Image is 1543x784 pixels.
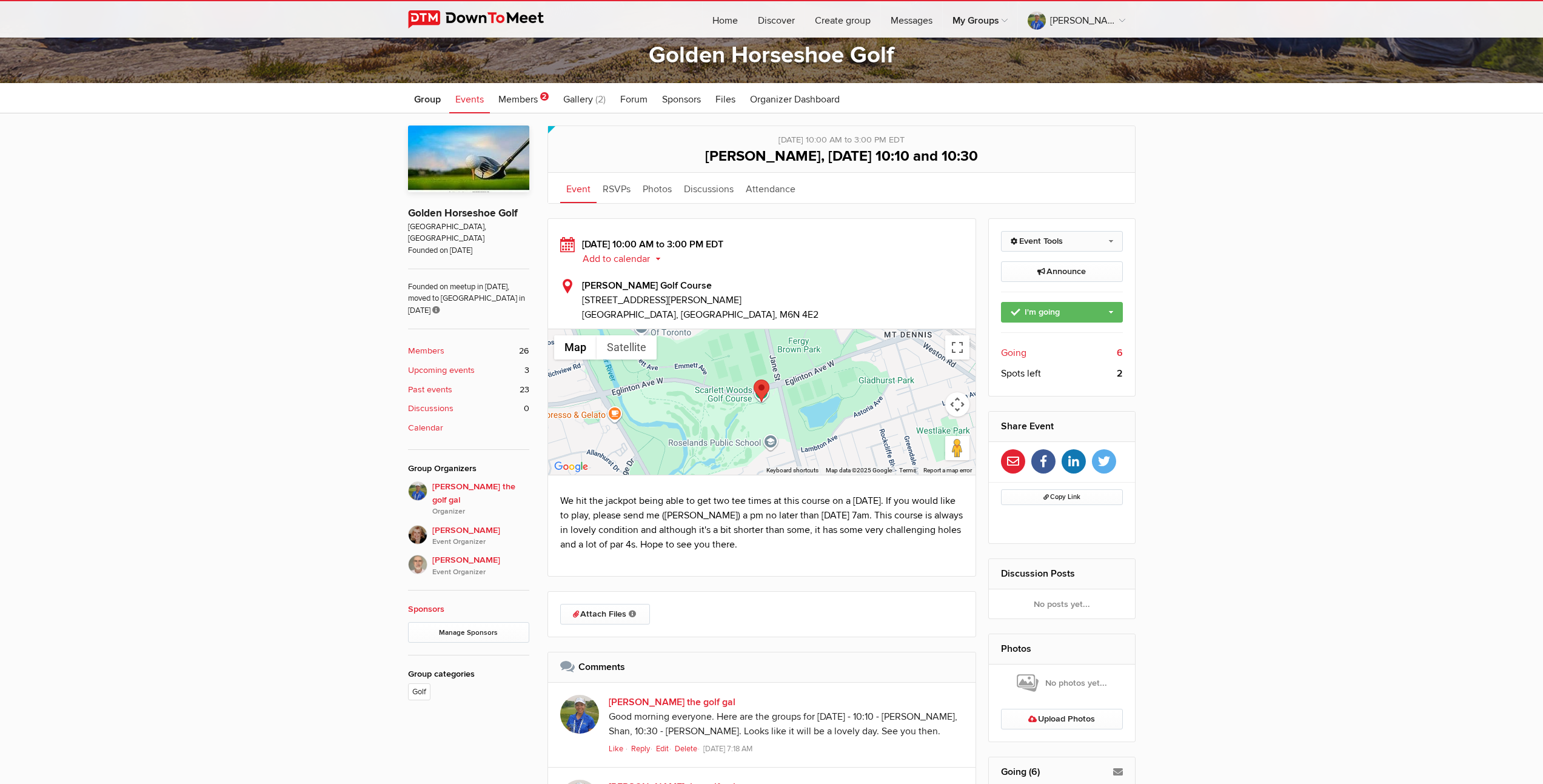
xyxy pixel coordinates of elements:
span: 0 [524,402,529,415]
a: Attach Files [560,604,650,625]
span: Going [1001,346,1026,360]
img: Golden Horseshoe Golf [408,126,529,192]
a: Terms (opens in new tab) [899,467,916,474]
button: Map camera controls [945,392,969,417]
span: 23 [520,383,529,397]
a: Sponsors [656,83,707,113]
span: Copy Link [1043,493,1080,501]
a: Announce [1001,261,1123,282]
b: 2 [1117,366,1123,381]
a: Event [560,173,597,203]
i: Organizer [432,506,529,517]
a: Edit [656,744,673,754]
b: [PERSON_NAME] Golf Course [582,280,712,292]
b: 6 [1117,346,1123,360]
b: Upcoming events [408,364,475,377]
a: Forum [614,83,654,113]
span: (2) [595,93,606,106]
span: Forum [620,93,648,106]
button: Show satellite imagery [597,335,657,360]
a: Organizer Dashboard [744,83,846,113]
a: My Groups [943,1,1017,38]
a: Attendance [740,173,802,203]
a: Discover [748,1,805,38]
a: Manage Sponsors [408,622,529,643]
span: Gallery [563,93,593,106]
button: Copy Link [1001,489,1123,505]
span: [GEOGRAPHIC_DATA], [GEOGRAPHIC_DATA] [408,221,529,245]
img: Caroline Nesbitt [408,525,427,544]
span: Announce [1037,266,1086,276]
span: Founded on [DATE] [408,245,529,256]
span: [PERSON_NAME], [DATE] 10:10 and 10:30 [705,147,978,165]
a: [PERSON_NAME]Event Organizer [408,518,529,548]
a: Files [709,83,741,113]
span: Founded on meetup in [DATE], moved to [GEOGRAPHIC_DATA] in [DATE] [408,269,529,317]
a: Home [703,1,748,38]
button: Keyboard shortcuts [766,466,818,475]
a: RSVPs [597,173,637,203]
a: [PERSON_NAME] the golf gal [1018,1,1135,38]
span: Spots left [1001,366,1041,381]
img: Beth the golf gal [560,695,599,734]
span: No photos yet... [1017,673,1107,694]
p: We hit the jackpot being able to get two tee times at this course on a [DATE]. If you would like ... [560,494,964,552]
a: Report a map error [923,467,972,474]
div: [DATE] 10:00 AM to 3:00 PM EDT [560,126,1123,147]
a: Past events 23 [408,383,529,397]
span: [DATE] 7:18 AM [703,744,752,754]
i: Event Organizer [432,537,529,548]
a: Events [449,83,490,113]
span: [PERSON_NAME] [432,524,529,548]
span: Sponsors [662,93,701,106]
a: Group [408,83,447,113]
a: Golden Horseshoe Golf [408,207,518,219]
a: Discussions [678,173,740,203]
button: Toggle fullscreen view [945,335,969,360]
span: 2 [540,92,549,101]
a: Discussion Posts [1001,568,1075,580]
span: Files [715,93,735,106]
div: Group categories [408,668,529,681]
a: Event Tools [1001,231,1123,252]
span: [GEOGRAPHIC_DATA], [GEOGRAPHIC_DATA], M6N 4E2 [582,309,818,321]
a: Photos [637,173,678,203]
a: Open this area in Google Maps (opens a new window) [551,459,591,475]
img: Beth the golf gal [408,481,427,501]
a: Members 2 [492,83,555,113]
button: Drag Pegman onto the map to open Street View [945,436,969,460]
h2: Share Event [1001,412,1123,441]
span: Organizer Dashboard [750,93,840,106]
button: Show street map [554,335,597,360]
img: Greg Mais [408,555,427,574]
img: DownToMeet [408,10,563,28]
b: Members [408,344,444,358]
a: [PERSON_NAME] the golf gal [609,696,735,708]
a: Messages [881,1,942,38]
a: Reply [631,744,654,754]
div: Group Organizers [408,462,529,475]
a: Upcoming events 3 [408,364,529,377]
img: Google [551,459,591,475]
span: Members [498,93,538,106]
a: Discussions 0 [408,402,529,415]
i: Event Organizer [432,567,529,578]
span: 26 [519,344,529,358]
button: Add to calendar [582,253,670,264]
b: Calendar [408,421,443,435]
a: Calendar [408,421,529,435]
a: Delete [675,744,701,754]
b: Discussions [408,402,454,415]
a: Gallery (2) [557,83,612,113]
span: [PERSON_NAME] the golf gal [432,480,529,518]
a: Sponsors [408,604,444,614]
b: Past events [408,383,452,397]
a: Like [609,744,625,754]
a: Upload Photos [1001,709,1123,729]
span: 3 [524,364,529,377]
span: Like [609,744,623,754]
a: [PERSON_NAME] the golf galOrganizer [408,481,529,518]
div: [DATE] 10:00 AM to 3:00 PM EDT [560,237,964,266]
h2: Comments [560,652,964,682]
div: No posts yet... [989,589,1135,618]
